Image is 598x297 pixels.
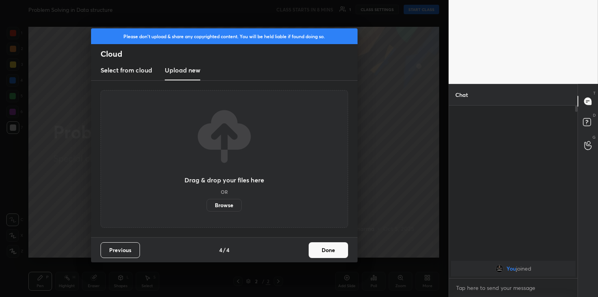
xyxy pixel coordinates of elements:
div: grid [449,259,578,278]
h4: 4 [219,246,222,254]
div: Please don't upload & share any copyrighted content. You will be held liable if found doing so. [91,28,358,44]
p: D [593,112,596,118]
h3: Drag & drop your files here [184,177,264,183]
h4: 4 [226,246,229,254]
h2: Cloud [101,49,358,59]
button: Done [309,242,348,258]
button: Previous [101,242,140,258]
h3: Select from cloud [101,65,152,75]
p: G [592,134,596,140]
p: T [593,90,596,96]
img: e60519a4c4f740609fbc41148676dd3d.jpg [495,265,503,273]
p: Chat [449,84,474,105]
h3: Upload new [165,65,200,75]
h5: OR [221,189,228,194]
h4: / [223,246,225,254]
span: You [506,265,516,272]
span: joined [516,265,531,272]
